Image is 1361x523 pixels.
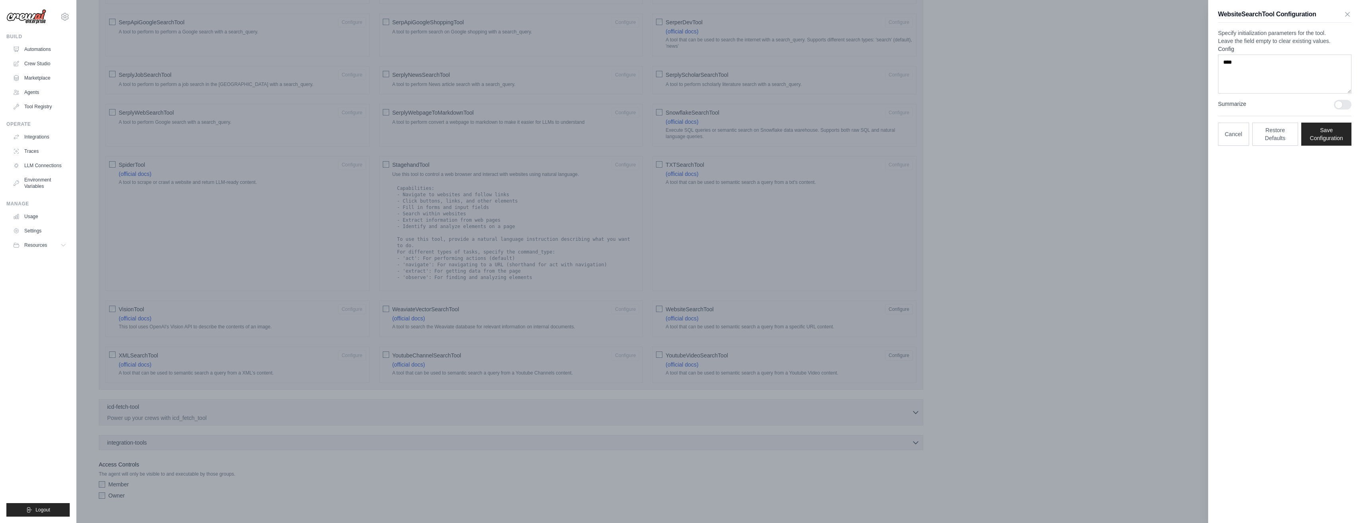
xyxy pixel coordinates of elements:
[10,86,70,99] a: Agents
[10,72,70,84] a: Marketplace
[6,121,70,127] div: Operate
[10,131,70,143] a: Integrations
[1252,123,1298,146] button: Restore Defaults
[1218,100,1328,108] label: Summarize
[6,503,70,517] button: Logout
[1218,10,1316,19] h3: WebsiteSearchTool Configuration
[6,33,70,40] div: Build
[10,159,70,172] a: LLM Connections
[6,201,70,207] div: Manage
[1218,45,1351,53] label: Config
[10,174,70,193] a: Environment Variables
[35,507,50,513] span: Logout
[1218,123,1249,146] button: Cancel
[10,100,70,113] a: Tool Registry
[1301,123,1351,146] button: Save Configuration
[10,145,70,158] a: Traces
[10,224,70,237] a: Settings
[10,210,70,223] a: Usage
[1218,29,1351,45] p: Specify initialization parameters for the tool. Leave the field empty to clear existing values.
[24,242,47,248] span: Resources
[10,43,70,56] a: Automations
[10,239,70,252] button: Resources
[10,57,70,70] a: Crew Studio
[6,9,46,24] img: Logo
